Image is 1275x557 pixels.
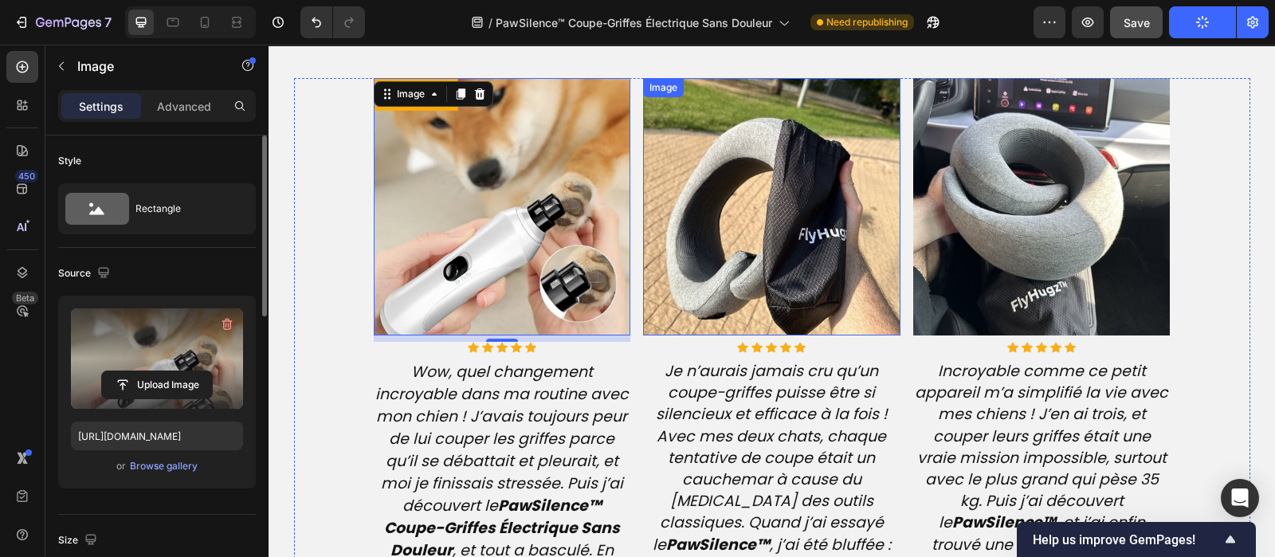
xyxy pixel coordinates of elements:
div: Image [378,36,412,50]
span: Save [1124,16,1150,29]
div: Source [58,263,113,284]
div: Size [58,530,100,551]
p: 7 [104,13,112,32]
p: Advanced [157,98,211,115]
div: Undo/Redo [300,6,365,38]
div: Browse gallery [130,459,198,473]
span: or [116,457,126,476]
strong: PawSilence™ [398,489,501,511]
p: Settings [79,98,124,115]
p: Image [77,57,213,76]
span: Help us improve GemPages! [1033,532,1221,547]
button: Browse gallery [129,458,198,474]
div: 450 [15,170,38,182]
span: / [488,14,492,31]
img: gempages_540190890933617569-1b7ac020-c62b-4043-8038-9a1e1462471a.jpg [375,33,632,291]
img: gempages_540190890933617569-d56358f7-03bf-4d37-8669-3dd429866486.jpg [645,33,902,291]
strong: PawSilence™ [684,467,787,488]
button: Save [1110,6,1163,38]
strong: PawSilence™ Coupe-Griffes Électrique Sans Douleur [116,450,351,516]
div: Rectangle [135,190,233,227]
div: Open Intercom Messenger [1221,479,1259,517]
button: Upload Image [101,371,213,399]
div: Beta [12,292,38,304]
button: Show survey - Help us improve GemPages! [1033,530,1240,549]
button: 7 [6,6,119,38]
input: https://example.com/image.jpg [71,422,243,450]
div: Style [58,154,81,168]
span: Need republishing [826,15,908,29]
iframe: Design area [269,45,1275,557]
span: PawSilence™ Coupe-Griffes Électrique Sans Douleur [496,14,772,31]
